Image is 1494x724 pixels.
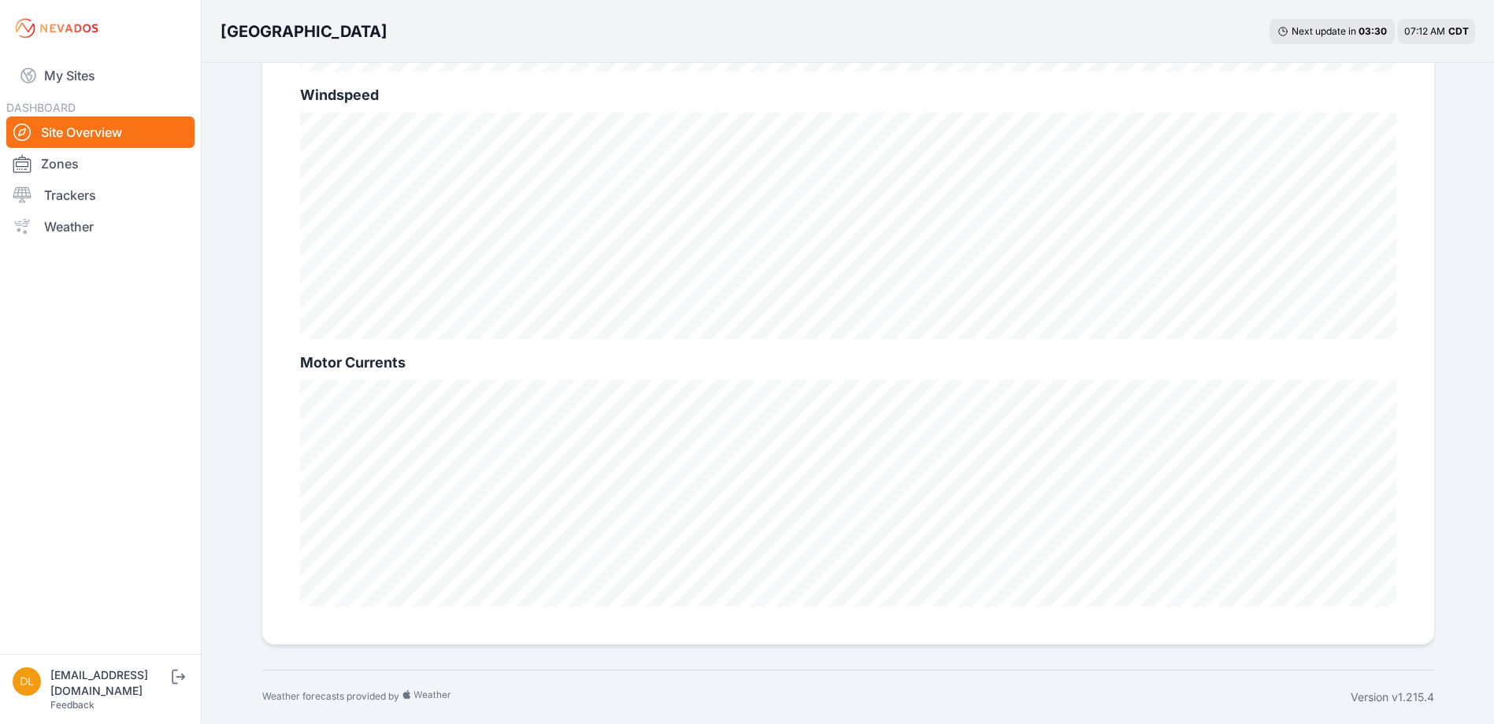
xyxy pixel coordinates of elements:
h3: [GEOGRAPHIC_DATA] [221,20,387,42]
div: Version v1.215.4 [1351,689,1434,705]
div: 03 : 30 [1359,25,1387,38]
a: My Sites [6,57,195,94]
div: Weather forecasts provided by [262,689,1351,705]
span: Next update in [1292,25,1356,37]
nav: Breadcrumb [221,11,387,52]
a: Feedback [50,699,95,711]
span: CDT [1448,25,1469,37]
a: Weather [6,211,195,242]
a: Zones [6,148,195,179]
h2: Motor Currents [300,352,1396,374]
a: Site Overview [6,116,195,148]
a: Trackers [6,179,195,211]
h2: Windspeed [300,84,1396,106]
span: DASHBOARD [6,101,76,114]
img: dlay@prim.com [13,667,41,696]
img: Nevados [13,16,101,41]
span: 07:12 AM [1404,25,1445,37]
div: [EMAIL_ADDRESS][DOMAIN_NAME] [50,667,169,699]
